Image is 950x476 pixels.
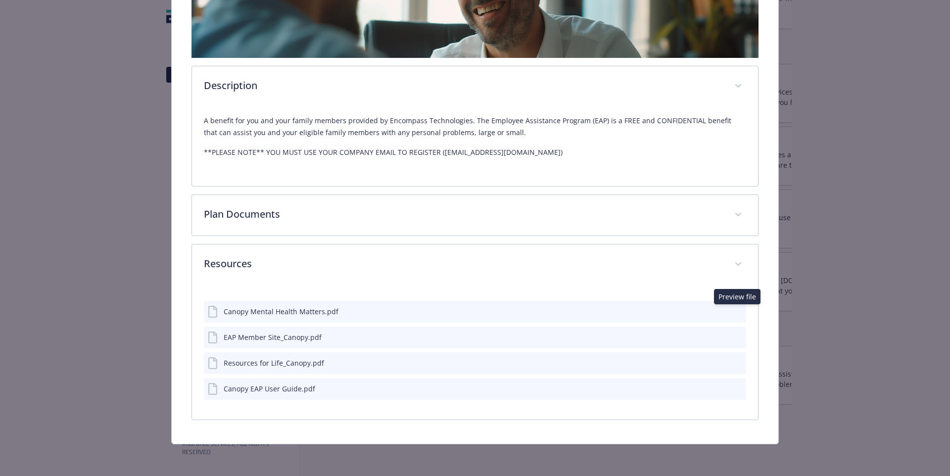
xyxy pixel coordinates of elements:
[224,332,322,342] div: EAP Member Site_Canopy.pdf
[224,306,338,317] div: Canopy Mental Health Matters.pdf
[204,256,723,271] p: Resources
[733,358,742,368] button: preview file
[224,358,324,368] div: Resources for Life_Canopy.pdf
[717,383,725,394] button: download file
[733,306,742,317] button: preview file
[192,195,759,236] div: Plan Documents
[192,285,759,420] div: Resources
[733,332,742,342] button: preview file
[714,289,760,304] div: Preview file
[717,332,725,342] button: download file
[204,207,723,222] p: Plan Documents
[224,383,315,394] div: Canopy EAP User Guide.pdf
[204,115,747,139] p: A benefit for you and your family members provided by Encompass Technologies. The Employee Assist...
[192,107,759,186] div: Description
[204,146,747,158] p: **PLEASE NOTE** YOU MUST USE YOUR COMPANY EMAIL TO REGISTER ([EMAIL_ADDRESS][DOMAIN_NAME])
[204,78,723,93] p: Description
[717,358,725,368] button: download file
[192,66,759,107] div: Description
[192,244,759,285] div: Resources
[717,306,725,317] button: download file
[733,383,742,394] button: preview file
